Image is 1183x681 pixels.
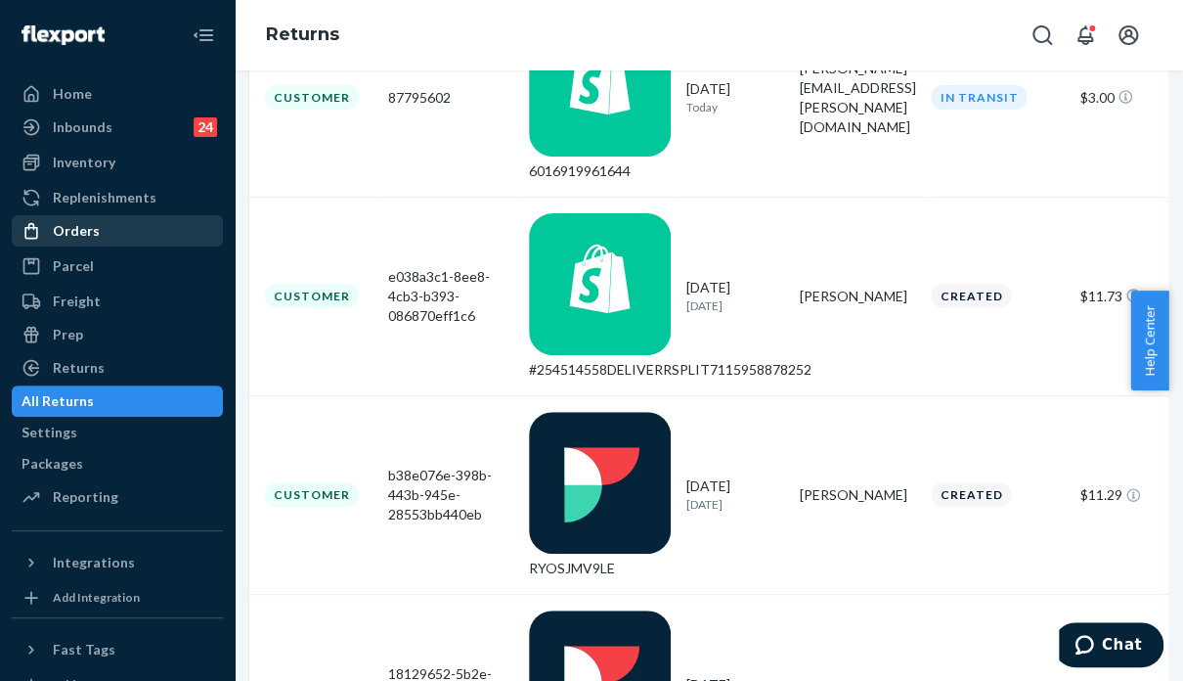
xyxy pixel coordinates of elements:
div: Customer [265,482,359,507]
button: Integrations [12,547,223,578]
div: 87795602 [388,88,512,108]
div: Freight [53,292,101,311]
div: [DATE] [686,79,784,115]
button: Help Center [1130,291,1168,390]
div: 6016919961644 [529,161,671,181]
div: RYOSJMV9LE [529,559,671,578]
a: Packages [12,448,223,479]
div: Inventory [53,153,115,172]
a: Settings [12,417,223,448]
button: Open Search Box [1023,16,1062,55]
button: Open account menu [1109,16,1148,55]
div: Add Integration [53,589,140,606]
ol: breadcrumbs [250,7,355,64]
a: Prep [12,319,223,350]
button: Close Navigation [184,16,223,55]
a: Home [12,78,223,110]
button: Fast Tags [12,634,223,665]
div: Orders [53,221,100,241]
div: [DATE] [686,278,784,314]
div: Created [931,482,1011,507]
button: Open notifications [1066,16,1105,55]
div: Replenishments [53,188,156,207]
div: Parcel [53,256,94,276]
div: b38e076e-398b-443b-945e-28553bb440eb [388,466,512,524]
div: [PERSON_NAME][EMAIL_ADDRESS][PERSON_NAME][DOMAIN_NAME] [800,59,915,137]
p: [DATE] [686,496,784,513]
a: Parcel [12,250,223,282]
div: Created [931,284,1011,308]
div: e038a3c1-8ee8-4cb3-b393-086870eff1c6 [388,267,512,326]
div: [DATE] [686,477,784,513]
div: Inbounds [53,117,112,137]
div: 24 [194,117,217,137]
div: Settings [22,423,77,442]
iframe: Opens a widget where you can chat to one of our agents [1059,622,1163,671]
div: Home [53,84,92,104]
a: Orders [12,215,223,247]
div: Customer [265,284,359,308]
a: Reporting [12,481,223,513]
a: Freight [12,286,223,317]
a: Inbounds24 [12,112,223,143]
a: All Returns [12,386,223,417]
div: Prep [53,325,83,344]
div: [PERSON_NAME] [800,287,915,306]
a: Returns [266,23,339,45]
div: Packages [22,454,83,474]
img: Flexport logo [22,25,105,45]
td: $11.73 [1073,197,1169,395]
div: #254514558DELIVERRSPLIT7115958878252 [529,360,671,380]
a: Add Integration [12,586,223,610]
div: Fast Tags [53,640,115,659]
a: Returns [12,352,223,384]
td: $11.29 [1073,395,1169,594]
div: [PERSON_NAME] [800,485,915,505]
div: Integrations [53,553,135,572]
p: [DATE] [686,297,784,314]
div: Returns [53,358,105,378]
div: All Returns [22,391,94,411]
a: Inventory [12,147,223,178]
div: Customer [265,85,359,110]
div: Reporting [53,487,118,507]
div: In Transit [931,85,1027,110]
a: Replenishments [12,182,223,213]
p: Today [686,99,784,115]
